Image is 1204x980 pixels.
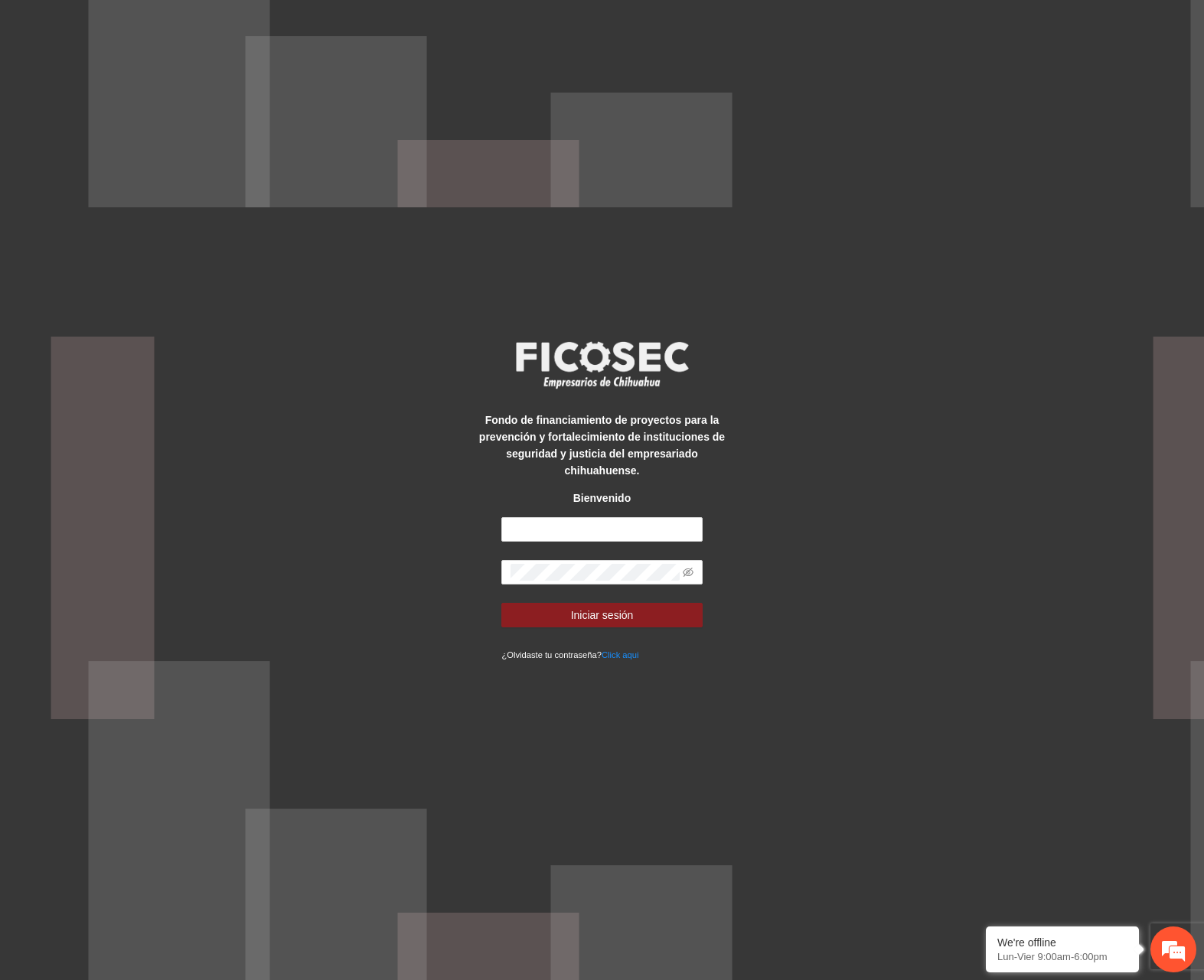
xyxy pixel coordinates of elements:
span: Iniciar sesión [571,607,634,623]
p: Lun-Vier 9:00am-6:00pm [997,951,1127,962]
span: eye-invisible [683,567,693,578]
img: logo [506,337,697,393]
a: Click aqui [602,650,639,659]
strong: Bienvenido [573,492,631,504]
strong: Fondo de financiamiento de proyectos para la prevención y fortalecimiento de instituciones de seg... [479,414,725,477]
div: We're offline [997,936,1127,949]
button: Iniciar sesión [501,603,702,627]
small: ¿Olvidaste tu contraseña? [501,650,638,659]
